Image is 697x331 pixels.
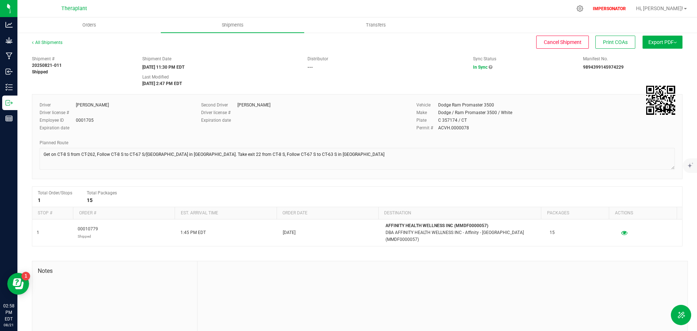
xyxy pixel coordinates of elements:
[646,86,675,115] qrcode: 20250821-011
[636,5,683,11] span: Hi, [PERSON_NAME]!
[438,109,512,116] div: Dodge / Ram Promaster 3500 / White
[5,37,13,44] inline-svg: Grow
[201,102,237,108] label: Second Driver
[40,125,76,131] label: Expiration date
[87,197,93,203] strong: 15
[277,207,378,219] th: Order date
[17,17,161,33] a: Orders
[38,190,72,195] span: Total Order/Stops
[61,5,87,12] span: Theraplant
[575,5,584,12] div: Manage settings
[40,109,76,116] label: Driver license #
[283,229,295,236] span: [DATE]
[438,102,494,108] div: Dodge Ram Promaster 3500
[38,197,41,203] strong: 1
[87,190,117,195] span: Total Packages
[643,36,682,49] button: Export PDF
[38,267,192,275] span: Notes
[438,125,469,131] div: ACVH.0000078
[32,40,62,45] a: All Shipments
[180,229,206,236] span: 1:45 PM EDT
[5,99,13,106] inline-svg: Outbound
[473,56,496,62] label: Sync Status
[32,69,48,74] strong: Shipped
[544,39,582,45] span: Cancel Shipment
[5,84,13,91] inline-svg: Inventory
[386,229,541,243] p: DBA AFFINITY HEALTH WELLNESS INC - Affinity - [GEOGRAPHIC_DATA] (MMDF0000057)
[32,63,62,68] strong: 20250821-011
[5,21,13,28] inline-svg: Analytics
[237,102,270,108] div: [PERSON_NAME]
[416,102,438,108] label: Vehicle
[201,109,237,116] label: Driver license #
[142,56,171,62] label: Shipment Date
[32,56,131,62] span: Shipment #
[32,207,73,219] th: Stop #
[212,22,253,28] span: Shipments
[378,207,541,219] th: Destination
[307,65,313,70] strong: ---
[356,22,396,28] span: Transfers
[78,233,98,240] p: Shipped
[583,56,608,62] label: Manifest No.
[3,322,14,328] p: 08/21
[142,65,184,70] strong: [DATE] 11:30 PM EDT
[40,102,76,108] label: Driver
[78,226,98,239] span: 00010779
[609,207,677,219] th: Actions
[416,125,438,131] label: Permit #
[40,140,68,145] span: Planned Route
[5,115,13,122] inline-svg: Reports
[5,52,13,60] inline-svg: Manufacturing
[416,109,438,116] label: Make
[646,86,675,115] img: Scan me!
[21,272,30,280] iframe: Resource center unread badge
[671,305,691,325] button: Toggle Menu
[37,229,39,236] span: 1
[438,117,467,124] div: C 357174 / CT
[175,207,276,219] th: Est. arrival time
[307,56,328,62] label: Distributor
[603,39,628,45] span: Print COAs
[201,117,237,124] label: Expiration date
[583,65,624,70] strong: 9894399145974229
[73,22,106,28] span: Orders
[142,74,169,80] label: Last Modified
[161,17,304,33] a: Shipments
[40,117,76,124] label: Employee ID
[416,117,438,124] label: Plate
[536,36,589,49] button: Cancel Shipment
[7,273,29,295] iframe: Resource center
[595,36,635,49] button: Print COAs
[304,17,448,33] a: Transfers
[142,81,182,86] strong: [DATE] 2:47 PM EDT
[76,117,94,124] div: 0001705
[3,303,14,322] p: 02:58 PM EDT
[5,68,13,75] inline-svg: Inbound
[541,207,609,219] th: Packages
[386,222,541,229] p: AFFINITY HEALTH WELLNESS INC (MMDF0000057)
[473,65,488,70] span: In Sync
[550,229,555,236] span: 15
[590,5,629,12] p: IMPERSONATOR
[73,207,175,219] th: Order #
[76,102,109,108] div: [PERSON_NAME]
